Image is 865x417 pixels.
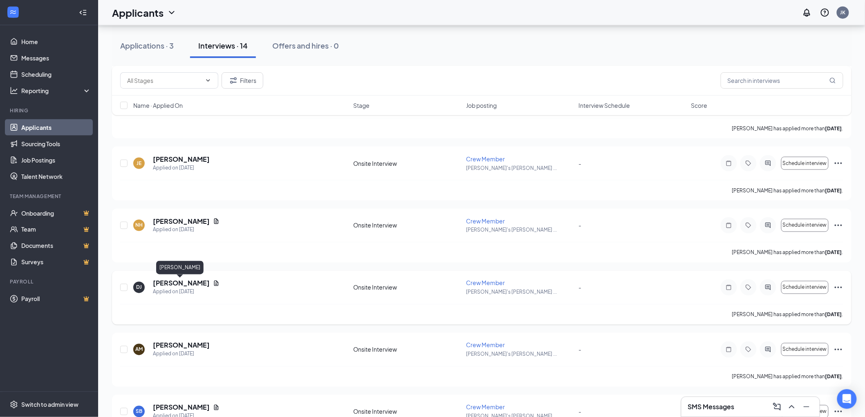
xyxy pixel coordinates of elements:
[10,401,18,409] svg: Settings
[785,400,798,413] button: ChevronUp
[21,136,91,152] a: Sourcing Tools
[213,218,220,225] svg: Document
[21,221,91,238] a: TeamCrown
[732,125,843,132] p: [PERSON_NAME] has applied more than .
[354,408,461,416] div: Onsite Interview
[825,374,842,380] b: [DATE]
[787,402,797,412] svg: ChevronUp
[763,284,773,291] svg: ActiveChat
[781,219,829,232] button: Schedule interview
[820,8,830,18] svg: QuestionInfo
[137,160,141,167] div: JE
[825,187,842,194] b: [DATE]
[120,40,174,51] div: Applications · 3
[213,280,220,287] svg: Document
[153,279,210,288] h5: [PERSON_NAME]
[153,403,210,412] h5: [PERSON_NAME]
[783,347,827,352] span: Schedule interview
[466,155,505,163] span: Crew Member
[763,222,773,229] svg: ActiveChat
[724,222,734,229] svg: Note
[21,291,91,307] a: PayrollCrown
[578,284,581,291] span: -
[578,408,581,415] span: -
[840,9,846,16] div: JK
[272,40,339,51] div: Offers and hires · 0
[800,400,813,413] button: Minimize
[156,261,204,274] div: [PERSON_NAME]
[21,205,91,221] a: OnboardingCrown
[466,227,574,234] p: [PERSON_NAME]'s [PERSON_NAME] ...
[10,279,90,285] div: Payroll
[744,346,753,353] svg: Tag
[354,346,461,354] div: Onsite Interview
[354,283,461,292] div: Onsite Interview
[834,345,843,355] svg: Ellipses
[781,343,829,356] button: Schedule interview
[466,165,574,172] p: [PERSON_NAME]'s [PERSON_NAME] ...
[783,285,827,290] span: Schedule interview
[466,101,497,109] span: Job posting
[21,254,91,270] a: SurveysCrown
[783,161,827,166] span: Schedule interview
[802,8,812,18] svg: Notifications
[9,8,17,16] svg: WorkstreamLogo
[135,222,143,229] div: NH
[10,87,18,95] svg: Analysis
[466,341,505,349] span: Crew Member
[354,221,461,230] div: Onsite Interview
[834,158,843,168] svg: Ellipses
[834,283,843,292] svg: Ellipses
[772,402,782,412] svg: ComposeMessage
[732,311,843,318] p: [PERSON_NAME] has applied more than .
[732,373,843,380] p: [PERSON_NAME] has applied more than .
[783,223,827,228] span: Schedule interview
[229,76,238,85] svg: Filter
[688,402,735,411] h3: SMS Messages
[724,346,734,353] svg: Note
[829,77,836,84] svg: MagnifyingGlass
[802,402,811,412] svg: Minimize
[763,346,773,353] svg: ActiveChat
[133,101,183,109] span: Name · Applied On
[153,155,210,164] h5: [PERSON_NAME]
[466,404,505,411] span: Crew Member
[112,6,164,20] h1: Applicants
[205,77,211,84] svg: ChevronDown
[834,221,843,230] svg: Ellipses
[21,87,92,95] div: Reporting
[79,9,87,17] svg: Collapse
[198,40,248,51] div: Interviews · 14
[153,288,220,296] div: Applied on [DATE]
[153,226,220,234] div: Applied on [DATE]
[153,164,210,172] div: Applied on [DATE]
[578,160,581,167] span: -
[354,101,370,109] span: Stage
[837,389,857,409] div: Open Intercom Messenger
[21,119,91,136] a: Applicants
[10,193,90,200] div: Team Management
[222,72,263,89] button: Filter Filters
[691,101,708,109] span: Score
[721,72,843,89] input: Search in interviews
[21,401,78,409] div: Switch to admin view
[732,187,843,194] p: [PERSON_NAME] has applied more than .
[466,289,574,296] p: [PERSON_NAME]'s [PERSON_NAME] ...
[21,238,91,254] a: DocumentsCrown
[781,281,829,294] button: Schedule interview
[744,160,753,167] svg: Tag
[763,160,773,167] svg: ActiveChat
[153,217,210,226] h5: [PERSON_NAME]
[21,50,91,66] a: Messages
[834,407,843,417] svg: Ellipses
[781,157,829,170] button: Schedule interview
[21,66,91,83] a: Scheduling
[744,222,753,229] svg: Tag
[213,404,220,411] svg: Document
[21,33,91,50] a: Home
[354,159,461,167] div: Onsite Interview
[466,279,505,287] span: Crew Member
[825,250,842,256] b: [DATE]
[744,284,753,291] svg: Tag
[21,152,91,168] a: Job Postings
